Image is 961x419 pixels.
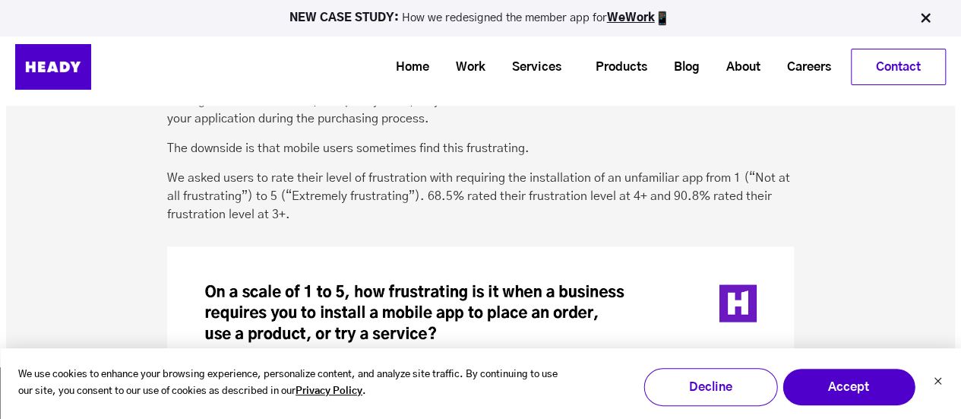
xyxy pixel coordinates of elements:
[655,11,670,26] img: app emoji
[768,53,839,81] a: Careers
[918,11,933,26] img: Close Bar
[167,139,794,157] p: The downside is that mobile users sometimes find this frustrating.
[377,53,437,81] a: Home
[167,169,794,224] p: We asked users to rate their level of frustration with requiring the installation of an unfamilia...
[655,53,707,81] a: Blog
[7,11,954,26] p: How we redesigned the member app for
[933,375,942,391] button: Dismiss cookie banner
[607,12,655,24] a: WeWork
[15,44,91,90] img: Heady_Logo_Web-01 (1)
[129,49,946,85] div: Navigation Menu
[18,367,558,402] p: We use cookies to enhance your browsing experience, personalize content, and analyze site traffic...
[782,368,915,406] button: Accept
[577,53,655,81] a: Products
[707,53,768,81] a: About
[493,53,569,81] a: Services
[643,368,777,406] button: Decline
[852,49,945,84] a: Contact
[296,383,362,401] a: Privacy Policy
[289,12,402,24] strong: NEW CASE STUDY:
[437,53,493,81] a: Work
